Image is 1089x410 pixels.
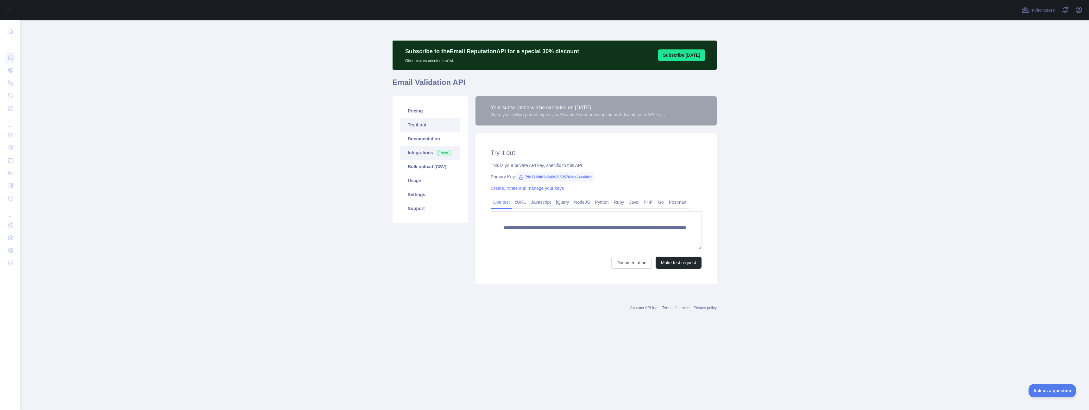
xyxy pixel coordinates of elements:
[641,197,655,207] a: PHP
[1029,384,1076,397] iframe: Toggle Customer Support
[1020,5,1056,15] button: Invite users
[437,150,451,156] span: New
[655,197,666,207] a: Go
[658,49,705,61] button: Subscribe [DATE]
[400,188,460,202] a: Settings
[611,257,652,269] a: Documentation
[571,197,592,207] a: NodeJS
[528,197,553,207] a: Javascript
[1030,7,1055,14] span: Invite users
[491,148,702,157] h2: Try it out
[662,306,689,310] a: Terms of service
[491,162,702,169] div: This is your private API key, specific to this API.
[400,202,460,215] a: Support
[627,197,641,207] a: Java
[405,47,579,56] p: Subscribe to the Email Reputation API for a special 30 % discount
[491,186,564,191] a: Create, rotate and manage your keys
[491,174,702,180] div: Primary Key:
[491,104,666,112] div: Your subscription will be canceled on [DATE]
[630,306,658,310] a: Abstract API Inc.
[5,38,15,51] div: ...
[611,197,627,207] a: Ruby
[516,172,594,182] span: 79b7199f62d242f29535762ce24e49dd
[5,205,15,218] div: ...
[656,257,702,269] button: Make test request
[512,197,528,207] a: cURL
[400,118,460,132] a: Try it out
[694,306,717,310] a: Privacy policy
[400,160,460,174] a: Bulk upload (CSV)
[491,112,666,118] div: Once your billing period expires, we'll cancel your subscription and disable your API keys.
[400,146,460,160] a: Integrations New
[400,132,460,146] a: Documentation
[400,174,460,188] a: Usage
[666,197,689,207] a: Postman
[491,197,512,207] a: Live test
[400,104,460,118] a: Pricing
[393,77,717,93] h1: Email Validation API
[5,115,15,128] div: ...
[553,197,571,207] a: jQuery
[592,197,611,207] a: Python
[405,56,579,63] p: Offer expires on setembro 1st.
